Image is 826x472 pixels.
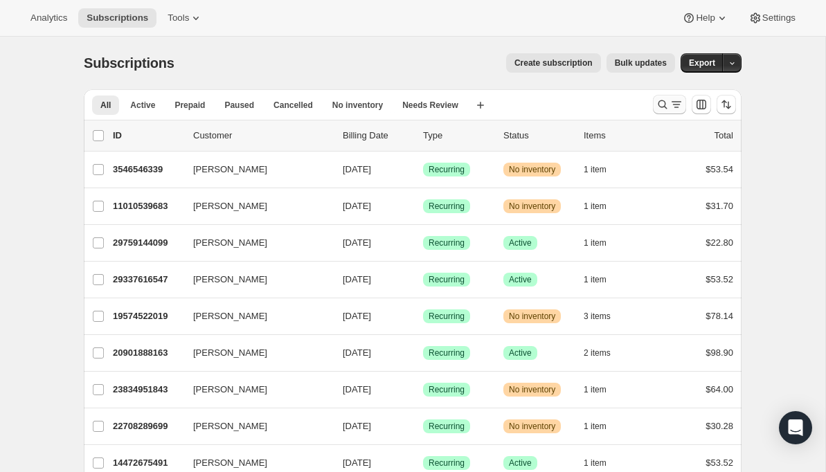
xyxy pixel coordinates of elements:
[584,233,622,253] button: 1 item
[343,347,371,358] span: [DATE]
[584,417,622,436] button: 1 item
[514,57,593,69] span: Create subscription
[113,233,733,253] div: 29759144099[PERSON_NAME][DATE]SuccessRecurringSuccessActive1 item$22.80
[706,347,733,358] span: $98.90
[615,57,667,69] span: Bulk updates
[509,421,555,432] span: No inventory
[429,201,465,212] span: Recurring
[584,380,622,399] button: 1 item
[706,457,733,468] span: $53.52
[584,343,626,363] button: 2 items
[503,129,573,143] p: Status
[185,158,323,181] button: [PERSON_NAME]
[224,100,254,111] span: Paused
[584,307,626,326] button: 3 items
[509,274,532,285] span: Active
[509,311,555,322] span: No inventory
[429,237,465,248] span: Recurring
[343,384,371,394] span: [DATE]
[87,12,148,24] span: Subscriptions
[174,100,205,111] span: Prepaid
[584,347,611,358] span: 2 items
[706,201,733,211] span: $31.70
[584,237,607,248] span: 1 item
[584,311,611,322] span: 3 items
[185,305,323,327] button: [PERSON_NAME]
[113,419,182,433] p: 22708289699
[717,95,736,114] button: Sort the results
[185,269,323,291] button: [PERSON_NAME]
[193,456,267,470] span: [PERSON_NAME]
[113,199,182,213] p: 11010539683
[193,419,267,433] span: [PERSON_NAME]
[168,12,189,24] span: Tools
[509,457,532,469] span: Active
[706,421,733,431] span: $30.28
[113,163,182,176] p: 3546546339
[332,100,383,111] span: No inventory
[113,307,733,326] div: 19574522019[PERSON_NAME][DATE]SuccessRecurringWarningNo inventory3 items$78.14
[113,236,182,250] p: 29759144099
[113,383,182,397] p: 23834951843
[113,456,182,470] p: 14472675491
[100,100,111,111] span: All
[715,129,733,143] p: Total
[343,457,371,468] span: [DATE]
[429,457,465,469] span: Recurring
[113,129,733,143] div: IDCustomerBilling DateTypeStatusItemsTotal
[509,237,532,248] span: Active
[706,311,733,321] span: $78.14
[113,346,182,360] p: 20901888163
[689,57,715,69] span: Export
[506,53,601,73] button: Create subscription
[429,274,465,285] span: Recurring
[740,8,804,28] button: Settings
[193,346,267,360] span: [PERSON_NAME]
[706,237,733,248] span: $22.80
[696,12,715,24] span: Help
[584,270,622,289] button: 1 item
[273,100,313,111] span: Cancelled
[429,347,465,358] span: Recurring
[343,237,371,248] span: [DATE]
[584,197,622,216] button: 1 item
[113,197,733,216] div: 11010539683[PERSON_NAME][DATE]SuccessRecurringWarningNo inventory1 item$31.70
[185,195,323,217] button: [PERSON_NAME]
[429,384,465,395] span: Recurring
[113,309,182,323] p: 19574522019
[343,311,371,321] span: [DATE]
[84,55,174,71] span: Subscriptions
[185,415,323,437] button: [PERSON_NAME]
[193,309,267,323] span: [PERSON_NAME]
[113,273,182,287] p: 29337616547
[343,129,412,143] p: Billing Date
[185,232,323,254] button: [PERSON_NAME]
[584,421,607,432] span: 1 item
[130,100,155,111] span: Active
[343,164,371,174] span: [DATE]
[78,8,156,28] button: Subscriptions
[185,379,323,401] button: [PERSON_NAME]
[429,311,465,322] span: Recurring
[429,421,465,432] span: Recurring
[113,343,733,363] div: 20901888163[PERSON_NAME][DATE]SuccessRecurringSuccessActive2 items$98.90
[509,201,555,212] span: No inventory
[113,160,733,179] div: 3546546339[PERSON_NAME][DATE]SuccessRecurringWarningNo inventory1 item$53.54
[681,53,724,73] button: Export
[193,129,332,143] p: Customer
[692,95,711,114] button: Customize table column order and visibility
[343,421,371,431] span: [DATE]
[706,274,733,284] span: $53.52
[706,164,733,174] span: $53.54
[30,12,67,24] span: Analytics
[584,201,607,212] span: 1 item
[193,199,267,213] span: [PERSON_NAME]
[113,380,733,399] div: 23834951843[PERSON_NAME][DATE]SuccessRecurringWarningNo inventory1 item$64.00
[423,129,492,143] div: Type
[653,95,686,114] button: Search and filter results
[469,96,492,115] button: Create new view
[509,384,555,395] span: No inventory
[193,163,267,176] span: [PERSON_NAME]
[22,8,75,28] button: Analytics
[343,201,371,211] span: [DATE]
